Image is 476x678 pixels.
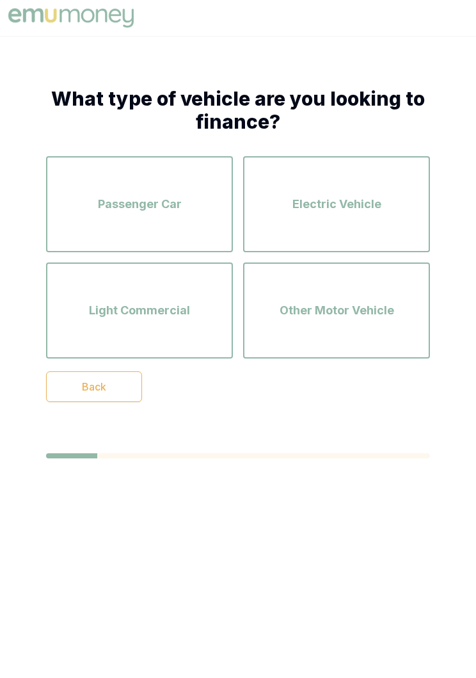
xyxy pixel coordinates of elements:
[5,5,137,31] img: Emu Money
[98,195,182,213] span: Passenger Car
[46,371,142,402] button: Back
[46,262,233,359] button: Light Commercial
[280,302,394,319] span: Other Motor Vehicle
[292,195,381,213] span: Electric Vehicle
[46,156,233,252] button: Passenger Car
[243,262,430,359] button: Other Motor Vehicle
[243,156,430,252] button: Electric Vehicle
[46,87,430,133] h1: What type of vehicle are you looking to finance?
[89,302,190,319] span: Light Commercial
